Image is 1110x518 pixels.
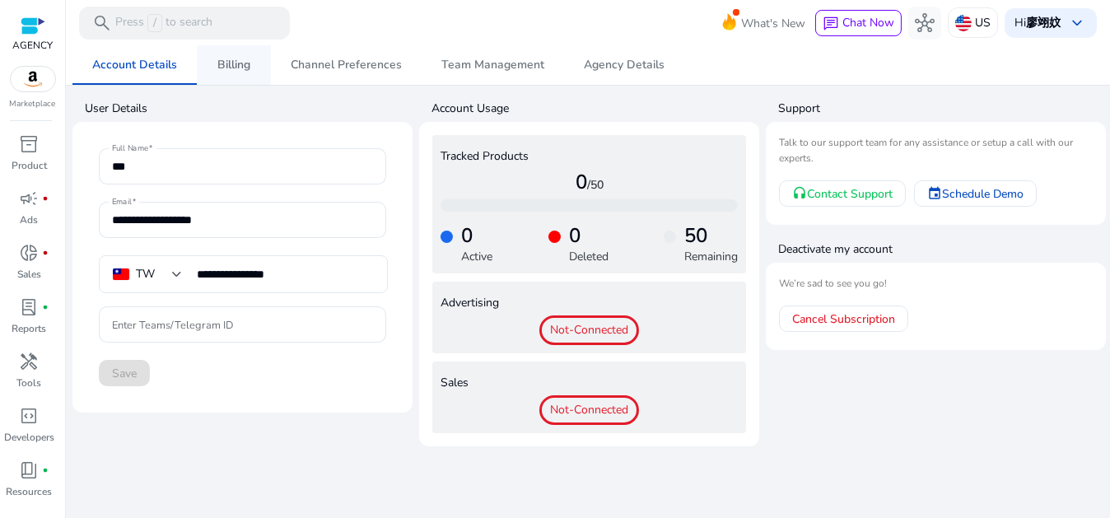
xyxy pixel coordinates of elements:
b: 廖翊妏 [1026,15,1061,30]
h4: 50 [684,224,738,248]
span: fiber_manual_record [43,467,49,474]
p: Hi [1014,17,1061,29]
a: Cancel Subscription [779,306,908,332]
span: Agency Details [584,59,665,71]
h4: Account Usage [431,100,759,117]
p: Product [12,158,47,173]
mat-icon: headset [792,186,807,201]
p: Sales [17,267,41,282]
span: Billing [217,59,250,71]
span: Account Details [92,59,177,71]
mat-icon: event [927,186,942,201]
span: / [147,14,162,32]
a: Contact Support [779,180,906,207]
span: fiber_manual_record [43,195,49,202]
span: Contact Support [807,185,893,203]
span: Not-Connected [539,395,639,425]
p: Active [461,248,492,265]
mat-label: Email [112,197,132,208]
span: fiber_manual_record [43,250,49,256]
span: search [92,13,112,33]
h4: User Details [85,100,413,117]
h4: 0 [441,170,738,194]
span: donut_small [20,243,40,263]
span: campaign [20,189,40,208]
h4: Support [778,100,1106,117]
p: US [975,8,991,37]
h4: Deactivate my account [778,241,1106,258]
span: Chat Now [842,15,894,30]
span: chat [823,16,839,32]
span: handyman [20,352,40,371]
p: Ads [21,212,39,227]
p: Marketplace [10,98,56,110]
span: keyboard_arrow_down [1067,13,1087,33]
p: Tools [17,376,42,390]
button: chatChat Now [815,10,902,36]
mat-card-subtitle: Talk to our support team for any assistance or setup a call with our experts. [779,135,1093,166]
p: Deleted [569,248,609,265]
p: Press to search [115,14,212,32]
span: Cancel Subscription [792,310,895,328]
span: hub [915,13,935,33]
span: book_4 [20,460,40,480]
span: Channel Preferences [291,59,402,71]
div: TW [136,265,155,283]
p: Remaining [684,248,738,265]
span: code_blocks [20,406,40,426]
span: /50 [587,177,604,193]
span: Not-Connected [539,315,639,345]
mat-card-subtitle: We’re sad to see you go! [779,276,1093,292]
span: fiber_manual_record [43,304,49,310]
img: amazon.svg [11,67,55,91]
span: Team Management [441,59,544,71]
span: Schedule Demo [942,185,1024,203]
h4: 0 [569,224,609,248]
span: inventory_2 [20,134,40,154]
p: Resources [7,484,53,499]
h4: Tracked Products [441,150,738,164]
button: hub [908,7,941,40]
p: AGENCY [12,38,53,53]
span: What's New [741,9,805,38]
mat-label: Full Name [112,143,148,155]
h4: 0 [461,224,492,248]
img: us.svg [955,15,972,31]
h4: Sales [441,376,738,390]
span: lab_profile [20,297,40,317]
h4: Advertising [441,296,738,310]
p: Reports [12,321,47,336]
p: Developers [4,430,54,445]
